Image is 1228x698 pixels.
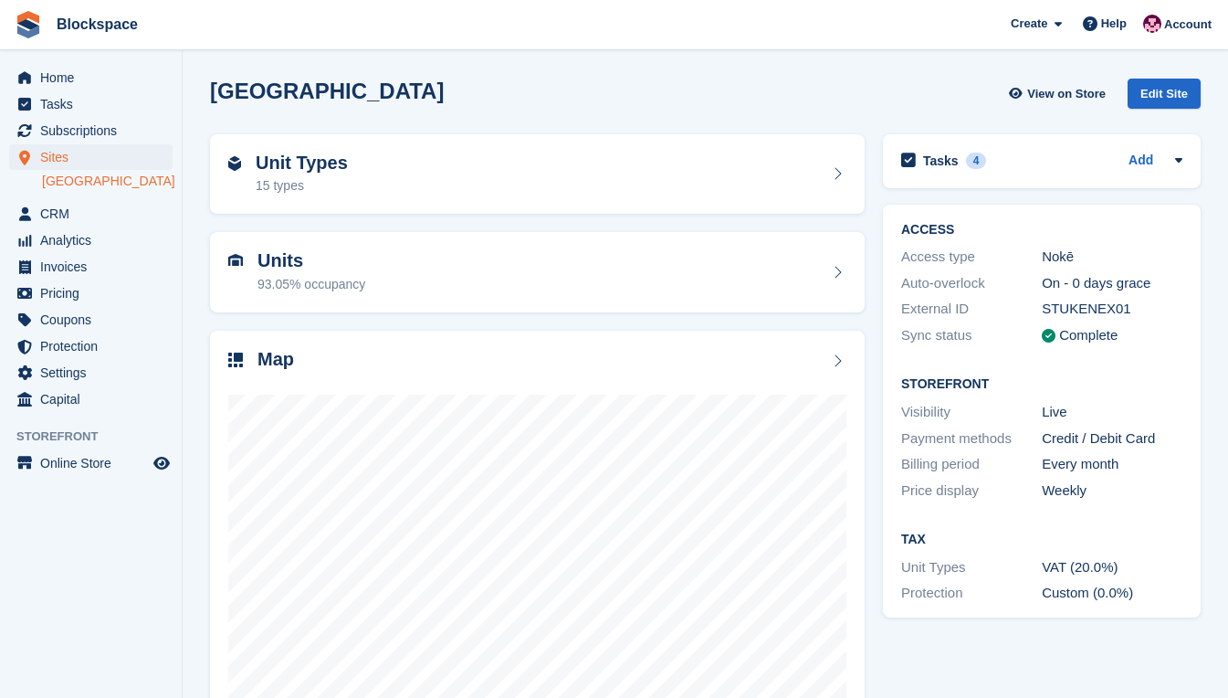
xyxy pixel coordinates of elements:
[40,144,150,170] span: Sites
[9,333,173,359] a: menu
[9,386,173,412] a: menu
[901,402,1042,423] div: Visibility
[228,156,241,171] img: unit-type-icn-2b2737a686de81e16bb02015468b77c625bbabd49415b5ef34ead5e3b44a266d.svg
[40,201,150,227] span: CRM
[9,254,173,280] a: menu
[9,450,173,476] a: menu
[923,153,959,169] h2: Tasks
[40,118,150,143] span: Subscriptions
[901,481,1042,502] div: Price display
[1042,428,1182,449] div: Credit / Debit Card
[1143,15,1161,33] img: Blockspace
[1042,402,1182,423] div: Live
[40,307,150,333] span: Coupons
[901,299,1042,320] div: External ID
[966,153,987,169] div: 4
[40,280,150,306] span: Pricing
[256,176,348,196] div: 15 types
[49,9,145,39] a: Blockspace
[40,333,150,359] span: Protection
[1042,557,1182,578] div: VAT (20.0%)
[1101,15,1127,33] span: Help
[42,173,173,190] a: [GEOGRAPHIC_DATA]
[15,11,42,38] img: stora-icon-8386f47178a22dfd0bd8f6a31ec36ba5ce8667c1dd55bd0f319d3a0aa187defe.svg
[228,254,243,267] img: unit-icn-7be61d7bf1b0ce9d3e12c5938cc71ed9869f7b940bace4675aadf7bd6d80202e.svg
[901,377,1182,392] h2: Storefront
[40,254,150,280] span: Invoices
[40,386,150,412] span: Capital
[901,223,1182,238] h2: ACCESS
[228,353,243,367] img: map-icn-33ee37083ee616e46c38cad1a60f524a97daa1e2b2c8c0bc3eb3415660979fc1.svg
[151,452,173,474] a: Preview store
[1011,15,1047,33] span: Create
[9,360,173,386] a: menu
[1059,325,1118,346] div: Complete
[1128,151,1153,172] a: Add
[9,65,173,90] a: menu
[210,79,444,103] h2: [GEOGRAPHIC_DATA]
[1128,79,1201,109] div: Edit Site
[901,273,1042,294] div: Auto-overlock
[1006,79,1113,109] a: View on Store
[40,65,150,90] span: Home
[1042,454,1182,475] div: Every month
[40,227,150,253] span: Analytics
[901,583,1042,604] div: Protection
[901,325,1042,346] div: Sync status
[901,557,1042,578] div: Unit Types
[16,428,182,446] span: Storefront
[9,91,173,117] a: menu
[1164,16,1212,34] span: Account
[9,201,173,227] a: menu
[210,232,865,312] a: Units 93.05% occupancy
[1042,481,1182,502] div: Weekly
[256,153,348,174] h2: Unit Types
[257,250,365,271] h2: Units
[901,533,1182,547] h2: Tax
[40,91,150,117] span: Tasks
[901,454,1042,475] div: Billing period
[9,144,173,170] a: menu
[257,275,365,294] div: 93.05% occupancy
[9,307,173,333] a: menu
[9,280,173,306] a: menu
[40,450,150,476] span: Online Store
[257,349,294,370] h2: Map
[9,227,173,253] a: menu
[40,360,150,386] span: Settings
[1042,273,1182,294] div: On - 0 days grace
[210,134,865,215] a: Unit Types 15 types
[1128,79,1201,116] a: Edit Site
[1042,583,1182,604] div: Custom (0.0%)
[901,428,1042,449] div: Payment methods
[1027,85,1106,103] span: View on Store
[901,247,1042,268] div: Access type
[1042,299,1182,320] div: STUKENEX01
[9,118,173,143] a: menu
[1042,247,1182,268] div: Nokē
